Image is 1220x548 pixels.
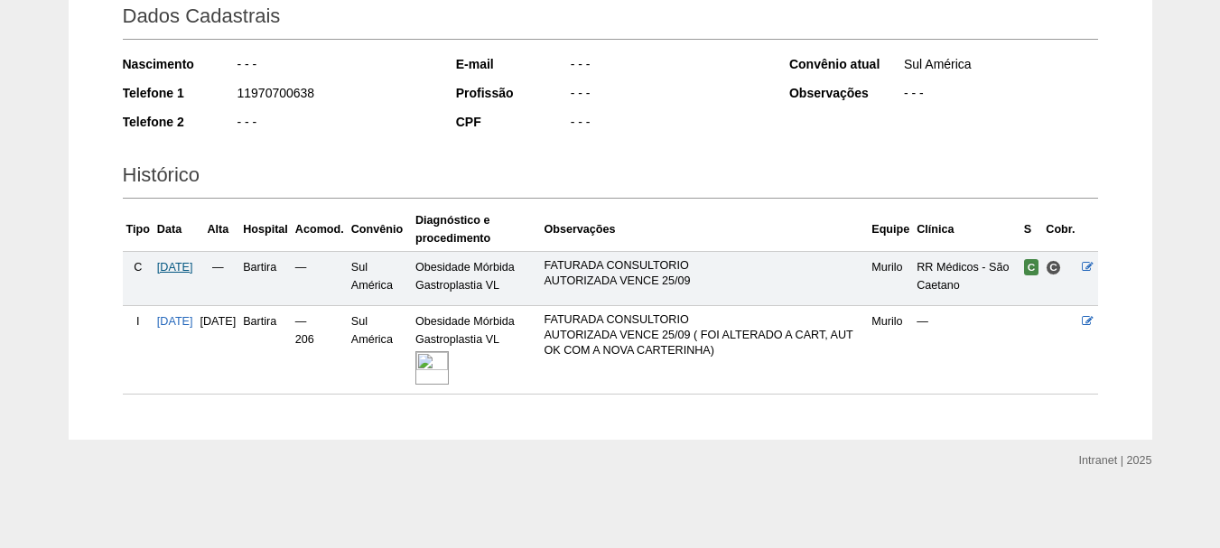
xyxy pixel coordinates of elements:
[123,55,236,73] div: Nascimento
[902,84,1098,107] div: - - -
[1079,451,1152,469] div: Intranet | 2025
[200,315,237,328] span: [DATE]
[197,251,240,305] td: —
[348,208,412,252] th: Convênio
[239,208,292,252] th: Hospital
[412,208,541,252] th: Diagnóstico e procedimento
[123,157,1098,199] h2: Histórico
[868,306,913,395] td: Murilo
[157,261,193,274] a: [DATE]
[292,251,348,305] td: —
[157,315,193,328] a: [DATE]
[569,84,765,107] div: - - -
[412,306,541,395] td: Obesidade Mórbida Gastroplastia VL
[1020,208,1043,252] th: S
[569,55,765,78] div: - - -
[292,306,348,395] td: — 206
[868,251,913,305] td: Murilo
[348,251,412,305] td: Sul América
[412,251,541,305] td: Obesidade Mórbida Gastroplastia VL
[348,306,412,395] td: Sul América
[544,258,864,289] p: FATURADA CONSULTORIO AUTORIZADA VENCE 25/09
[126,312,150,330] div: I
[544,312,864,358] p: FATURADA CONSULTORIO AUTORIZADA VENCE 25/09 ( FOI ALTERADO A CART, AUT OK COM A NOVA CARTERINHA)
[868,208,913,252] th: Equipe
[154,208,197,252] th: Data
[913,208,1020,252] th: Clínica
[456,84,569,102] div: Profissão
[1046,260,1061,275] span: Consultório
[913,251,1020,305] td: RR Médicos - São Caetano
[239,306,292,395] td: Bartira
[456,113,569,131] div: CPF
[123,113,236,131] div: Telefone 2
[789,84,902,102] div: Observações
[236,113,432,135] div: - - -
[126,258,150,276] div: C
[456,55,569,73] div: E-mail
[239,251,292,305] td: Bartira
[292,208,348,252] th: Acomod.
[902,55,1098,78] div: Sul América
[123,208,154,252] th: Tipo
[789,55,902,73] div: Convênio atual
[1024,259,1039,275] span: Confirmada
[236,55,432,78] div: - - -
[123,84,236,102] div: Telefone 1
[540,208,868,252] th: Observações
[913,306,1020,395] td: —
[197,208,240,252] th: Alta
[1042,208,1078,252] th: Cobr.
[236,84,432,107] div: 11970700638
[569,113,765,135] div: - - -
